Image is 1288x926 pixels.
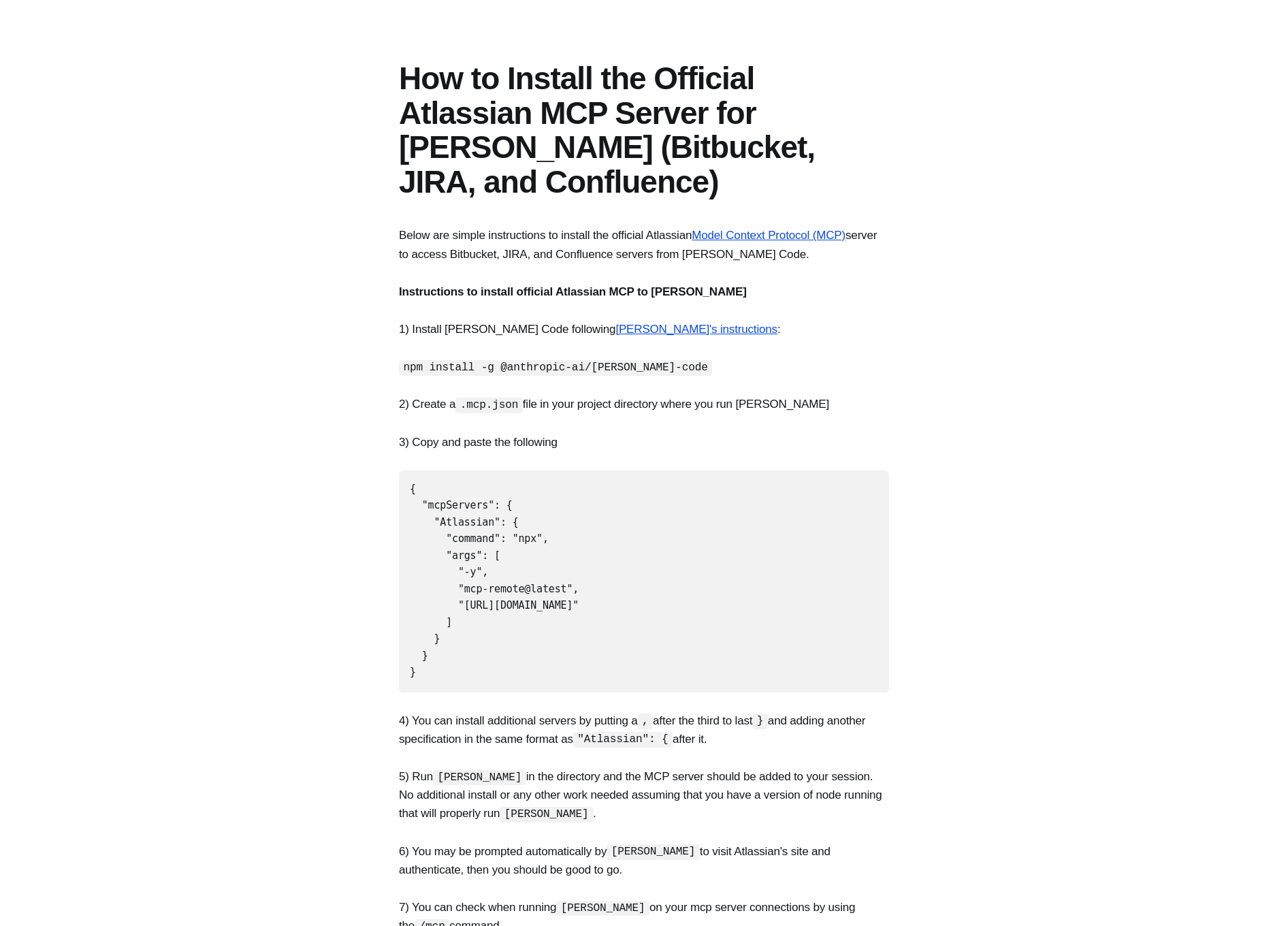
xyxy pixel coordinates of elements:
code: .mcp.json [455,398,523,413]
p: 4) You can install additional servers by putting a after the third to last and adding another spe... [399,712,889,748]
code: "Atlassian": { [573,732,673,748]
code: [PERSON_NAME] [556,901,649,916]
code: [PERSON_NAME] [607,844,700,860]
code: } [752,714,767,729]
p: 2) Create a file in your project directory where you run [PERSON_NAME] [399,395,889,413]
code: [PERSON_NAME] [500,807,593,823]
p: 5) Run in the directory and the MCP server should be added to your session. No additional install... [399,767,889,823]
p: 1) Install [PERSON_NAME] Code following : [399,320,889,338]
a: [PERSON_NAME]'s instructions [615,323,777,336]
code: npm install -g @anthropic-ai/[PERSON_NAME]-code [399,360,712,376]
strong: Instructions to install official Atlassian MCP to [PERSON_NAME] [399,285,747,298]
code: [PERSON_NAME] [433,770,526,786]
code: { "mcpServers": { "Atlassian": { "command": "npx", "args": [ "-y", "mcp-remote@latest", "[URL][DO... [410,483,579,679]
code: , [638,714,653,729]
p: 3) Copy and paste the following [399,433,889,451]
a: Model Context Protocol (MCP) [692,229,846,242]
p: Below are simple instructions to install the official Atlassian server to access Bitbucket, JIRA,... [399,226,889,263]
p: 6) You may be prompted automatically by to visit Atlassian's site and authenticate, then you shou... [399,842,889,879]
h1: How to Install the Official Atlassian MCP Server for [PERSON_NAME] (Bitbucket, JIRA, and Confluence) [399,61,889,199]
